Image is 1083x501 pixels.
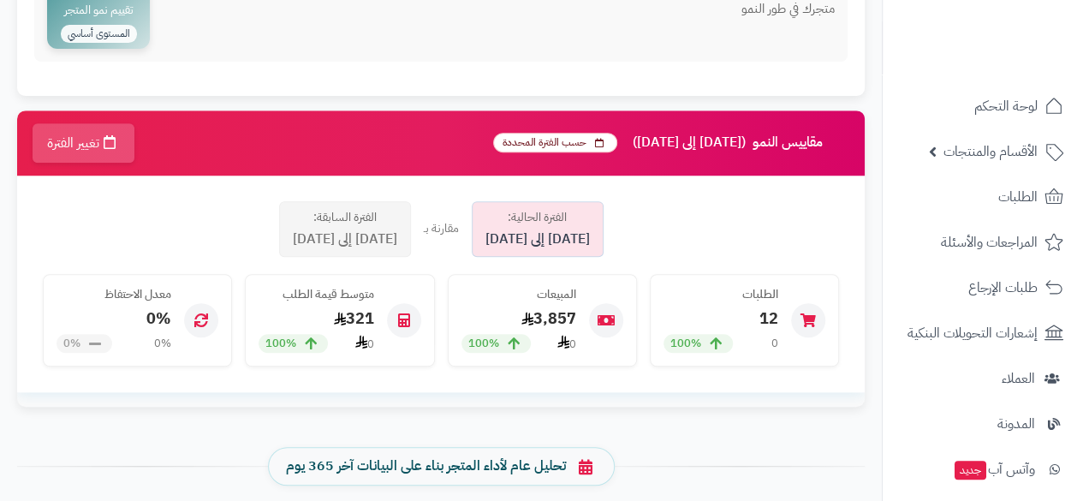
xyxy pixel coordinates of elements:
[63,336,80,352] span: 0%
[907,321,1038,345] span: إشعارات التحويلات البنكية
[893,449,1073,490] a: وآتس آبجديد
[893,403,1073,444] a: المدونة
[893,222,1073,263] a: المراجعات والأسئلة
[955,461,986,480] span: جديد
[771,336,778,352] div: 0
[893,176,1073,218] a: الطلبات
[941,230,1038,254] span: المراجعات والأسئلة
[286,456,566,476] span: تحليل عام لأداء المتجر بناء على البيانات آخر 365 يوم
[57,288,171,301] h4: معدل الاحتفاظ
[663,288,778,301] h4: الطلبات
[493,133,852,152] h3: مقاييس النمو
[968,276,1038,300] span: طلبات الإرجاع
[59,1,139,20] span: تقييم نمو المتجر
[493,133,617,152] span: حسب الفترة المحددة
[663,307,778,330] div: 12
[967,48,1067,84] img: logo-2.png
[61,25,137,43] span: المستوى أساسي
[265,336,296,352] span: 100%
[33,123,134,163] button: تغيير الفترة
[485,230,590,249] span: [DATE] إلى [DATE]
[154,336,171,352] div: 0%
[461,307,576,330] div: 3,857
[355,335,374,352] div: 0
[893,313,1073,354] a: إشعارات التحويلات البنكية
[893,86,1073,127] a: لوحة التحكم
[293,230,397,249] span: [DATE] إلى [DATE]
[953,457,1035,481] span: وآتس آب
[633,135,746,151] span: ([DATE] إلى [DATE])
[424,220,459,237] div: مقارنة بـ
[998,185,1038,209] span: الطلبات
[508,209,567,226] span: الفترة الحالية:
[461,288,576,301] h4: المبيعات
[557,335,576,352] div: 0
[259,288,373,301] h4: متوسط قيمة الطلب
[313,209,377,226] span: الفترة السابقة:
[943,140,1038,164] span: الأقسام والمنتجات
[974,94,1038,118] span: لوحة التحكم
[893,267,1073,308] a: طلبات الإرجاع
[893,358,1073,399] a: العملاء
[1002,367,1035,391] span: العملاء
[57,307,171,330] div: 0%
[670,336,701,352] span: 100%
[997,412,1035,436] span: المدونة
[468,336,499,352] span: 100%
[259,307,373,330] div: 321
